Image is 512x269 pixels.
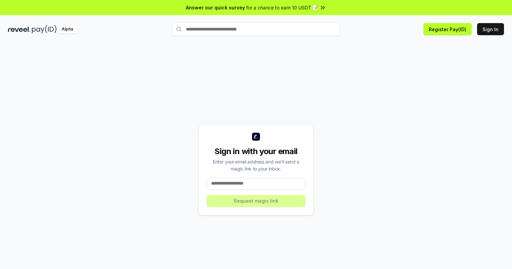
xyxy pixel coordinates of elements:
button: Sign In [477,23,504,35]
div: Alpha [58,25,77,33]
div: Enter your email address and we’ll send a magic link to your inbox. [207,158,305,172]
span: Answer our quick survey [186,4,245,11]
span: for a chance to earn 10 USDT 📝 [246,4,318,11]
img: logo_small [252,133,260,141]
img: pay_id [32,25,57,33]
img: reveel_dark [8,25,31,33]
div: Sign in with your email [207,146,305,157]
button: Register Pay(ID) [423,23,472,35]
